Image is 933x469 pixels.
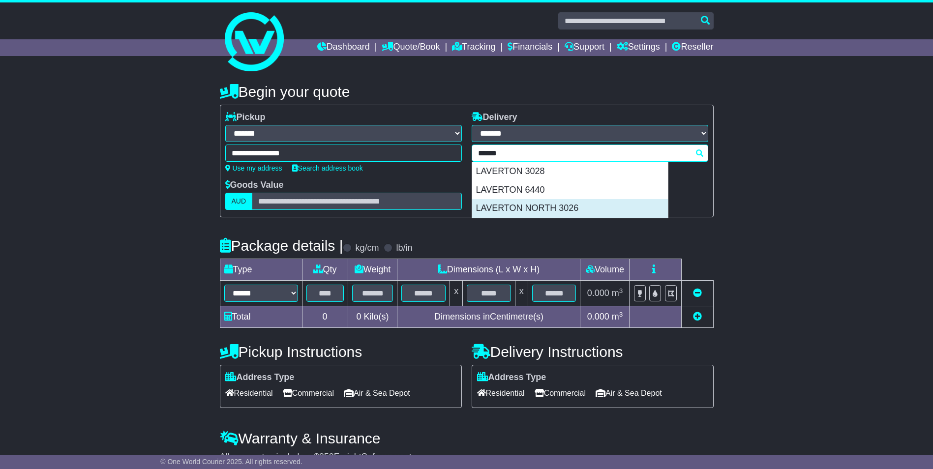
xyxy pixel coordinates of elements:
span: Air & Sea Depot [344,385,410,401]
a: Financials [508,39,552,56]
span: Commercial [283,385,334,401]
span: 250 [319,452,334,462]
a: Remove this item [693,288,702,298]
a: Search address book [292,164,363,172]
a: Settings [617,39,660,56]
span: © One World Courier 2025. All rights reserved. [160,458,302,466]
sup: 3 [619,311,623,318]
td: Volume [580,259,630,281]
span: 0.000 [587,312,609,322]
label: Delivery [472,112,517,123]
span: Commercial [535,385,586,401]
label: lb/in [396,243,412,254]
td: x [515,281,528,306]
td: Weight [348,259,397,281]
sup: 3 [619,287,623,294]
td: Dimensions (L x W x H) [397,259,580,281]
typeahead: Please provide city [472,145,708,162]
div: LAVERTON NORTH 3026 [472,199,668,218]
h4: Delivery Instructions [472,344,714,360]
a: Tracking [452,39,495,56]
a: Reseller [672,39,713,56]
label: Goods Value [225,180,284,191]
label: AUD [225,193,253,210]
a: Support [565,39,604,56]
span: 0.000 [587,288,609,298]
td: Total [220,306,302,328]
div: All our quotes include a $ FreightSafe warranty. [220,452,714,463]
span: m [612,288,623,298]
span: m [612,312,623,322]
div: LAVERTON 6440 [472,181,668,200]
a: Dashboard [317,39,370,56]
span: 0 [356,312,361,322]
td: Kilo(s) [348,306,397,328]
a: Use my address [225,164,282,172]
label: Address Type [477,372,546,383]
td: Dimensions in Centimetre(s) [397,306,580,328]
span: Residential [225,385,273,401]
span: Air & Sea Depot [596,385,662,401]
td: Type [220,259,302,281]
h4: Warranty & Insurance [220,430,714,446]
td: x [450,281,463,306]
span: Residential [477,385,525,401]
td: 0 [302,306,348,328]
label: Pickup [225,112,266,123]
h4: Package details | [220,237,343,254]
td: Qty [302,259,348,281]
a: Quote/Book [382,39,440,56]
label: Address Type [225,372,295,383]
h4: Begin your quote [220,84,714,100]
div: LAVERTON 3028 [472,162,668,181]
label: kg/cm [355,243,379,254]
a: Add new item [693,312,702,322]
h4: Pickup Instructions [220,344,462,360]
